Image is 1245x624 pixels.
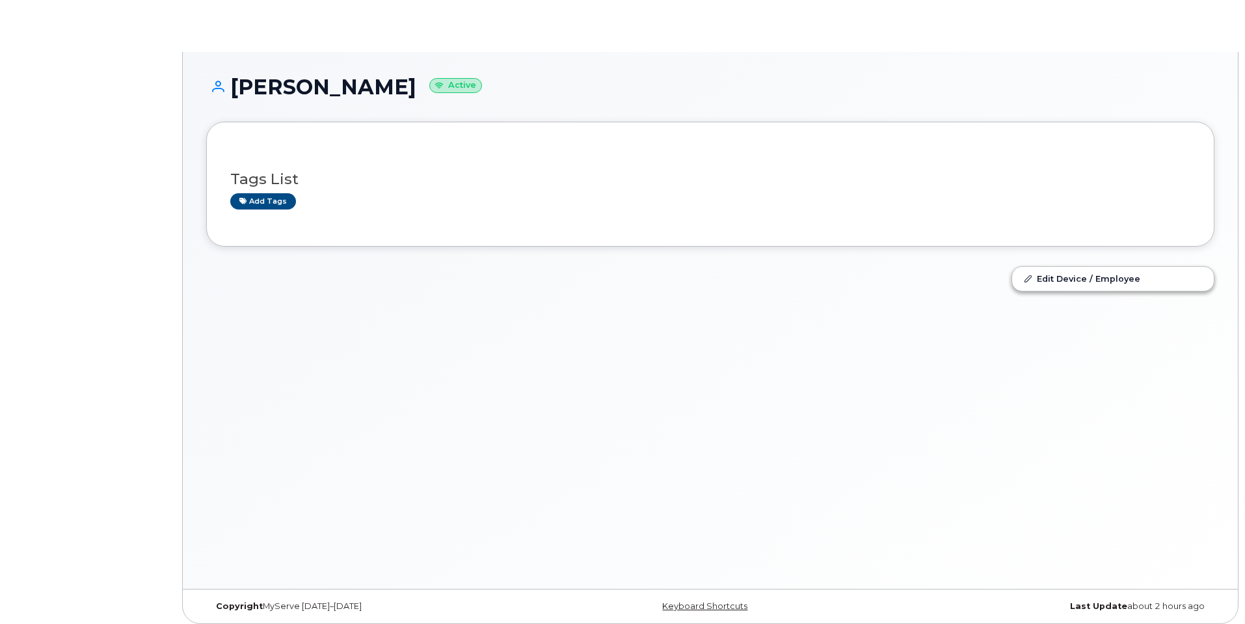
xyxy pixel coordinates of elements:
a: Edit Device / Employee [1012,267,1214,290]
h1: [PERSON_NAME] [206,75,1214,98]
div: MyServe [DATE]–[DATE] [206,601,542,612]
h3: Tags List [230,171,1190,187]
strong: Last Update [1070,601,1127,611]
div: about 2 hours ago [878,601,1214,612]
a: Keyboard Shortcuts [662,601,747,611]
small: Active [429,78,482,93]
a: Add tags [230,193,296,210]
strong: Copyright [216,601,263,611]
